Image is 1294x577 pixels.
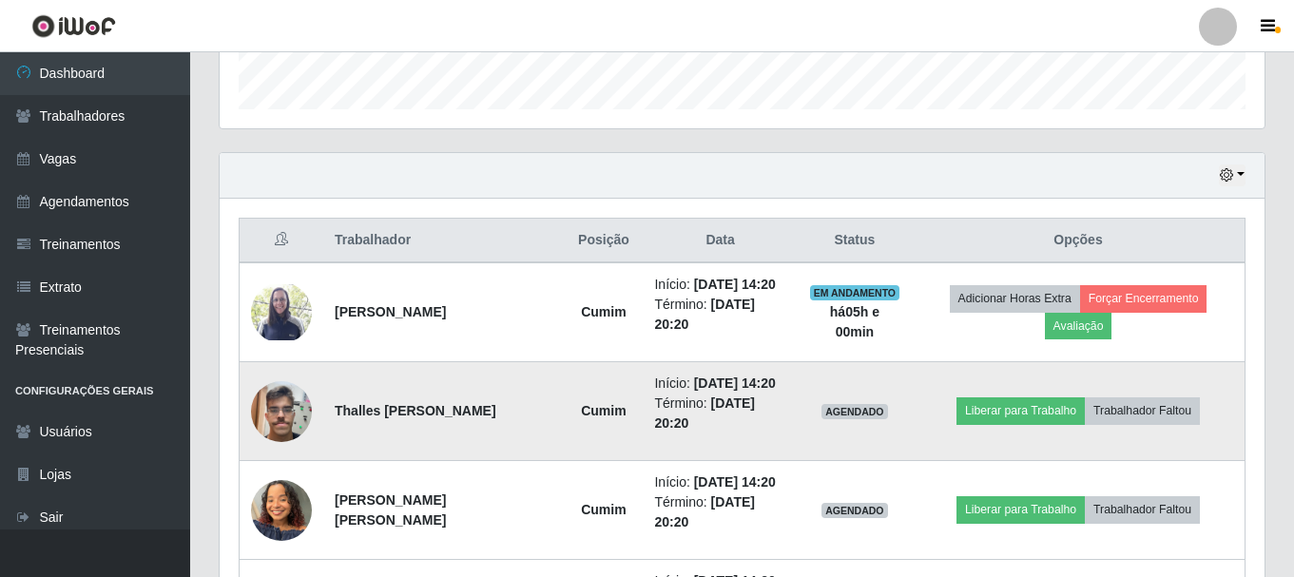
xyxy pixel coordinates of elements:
li: Início: [654,275,785,295]
time: [DATE] 14:20 [694,474,776,490]
button: Trabalhador Faltou [1085,496,1200,523]
strong: Thalles [PERSON_NAME] [335,403,496,418]
th: Opções [912,219,1245,263]
strong: Cumim [581,304,626,319]
strong: há 05 h e 00 min [830,304,879,339]
li: Início: [654,472,785,492]
th: Trabalhador [323,219,564,263]
button: Liberar para Trabalho [956,397,1085,424]
button: Forçar Encerramento [1080,285,1207,312]
img: 1751565100941.jpeg [251,284,312,340]
time: [DATE] 14:20 [694,277,776,292]
button: Liberar para Trabalho [956,496,1085,523]
img: CoreUI Logo [31,14,116,38]
span: EM ANDAMENTO [810,285,900,300]
img: 1754401940091.jpeg [251,371,312,452]
th: Status [798,219,912,263]
strong: Cumim [581,403,626,418]
span: AGENDADO [821,404,888,419]
th: Posição [564,219,643,263]
strong: [PERSON_NAME] [PERSON_NAME] [335,492,446,528]
button: Adicionar Horas Extra [950,285,1080,312]
li: Término: [654,394,785,433]
th: Data [643,219,797,263]
li: Término: [654,295,785,335]
strong: Cumim [581,502,626,517]
button: Trabalhador Faltou [1085,397,1200,424]
strong: [PERSON_NAME] [335,304,446,319]
img: 1755348479136.jpeg [251,470,312,550]
button: Avaliação [1045,313,1112,339]
span: AGENDADO [821,503,888,518]
time: [DATE] 14:20 [694,375,776,391]
li: Término: [654,492,785,532]
li: Início: [654,374,785,394]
